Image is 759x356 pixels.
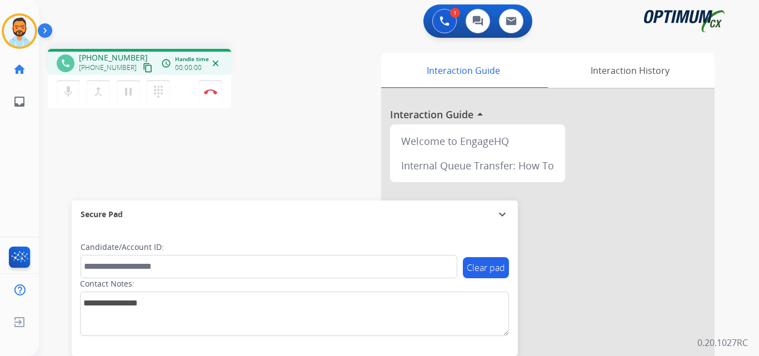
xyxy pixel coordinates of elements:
[13,63,26,76] mat-icon: home
[463,257,509,278] button: Clear pad
[92,85,105,98] mat-icon: merge_type
[122,85,135,98] mat-icon: pause
[152,85,165,98] mat-icon: dialpad
[80,278,134,289] label: Contact Notes:
[4,16,35,47] img: avatar
[62,85,75,98] mat-icon: mic
[496,208,509,221] mat-icon: expand_more
[79,52,148,63] span: [PHONE_NUMBER]
[13,95,26,108] mat-icon: inbox
[175,63,202,72] span: 00:00:00
[395,129,561,153] div: Welcome to EngageHQ
[81,209,123,220] span: Secure Pad
[545,53,715,88] div: Interaction History
[61,58,71,68] mat-icon: phone
[161,58,171,68] mat-icon: access_time
[450,8,460,18] div: 1
[204,89,217,94] img: control
[381,53,545,88] div: Interaction Guide
[395,153,561,178] div: Internal Queue Transfer: How To
[81,242,164,253] label: Candidate/Account ID:
[697,336,748,349] p: 0.20.1027RC
[79,63,137,72] span: [PHONE_NUMBER]
[175,55,209,63] span: Handle time
[143,63,153,73] mat-icon: content_copy
[211,58,221,68] mat-icon: close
